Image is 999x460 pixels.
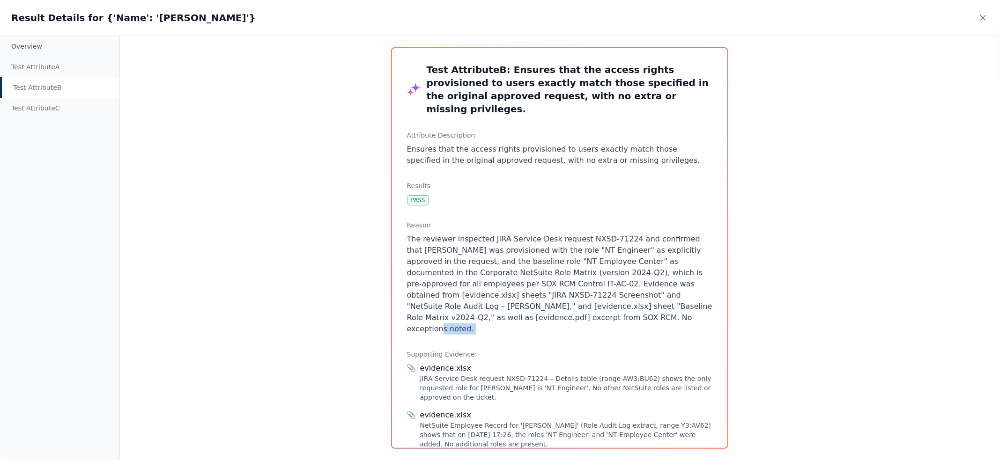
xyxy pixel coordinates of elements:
[420,409,712,421] div: evidence.xlsx
[420,421,712,449] div: NetSuite Employee Record for '[PERSON_NAME]' (Role Audit Log extract, range Y3:AV62) shows that o...
[407,144,712,166] p: Ensures that the access rights provisioned to users exactly match those specified in the original...
[407,234,712,335] p: The reviewer inspected JIRA Service Desk request NXSD-71224 and confirmed that [PERSON_NAME] was ...
[407,181,712,190] h3: Results
[407,409,416,421] span: 📎
[407,350,712,359] h3: Supporting Evidence:
[420,363,712,374] div: evidence.xlsx
[11,11,256,24] h2: Result Details for {'Name': '[PERSON_NAME]'}
[407,220,712,230] h3: Reason
[407,363,416,374] span: 📎
[407,131,712,140] h3: Attribute Description
[420,374,712,402] div: JIRA Service Desk request NXSD-71224 – Details table (range AW3:BU62) shows the only requested ro...
[407,195,429,205] div: Pass
[427,63,712,116] h3: Test Attribute B : Ensures that the access rights provisioned to users exactly match those specif...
